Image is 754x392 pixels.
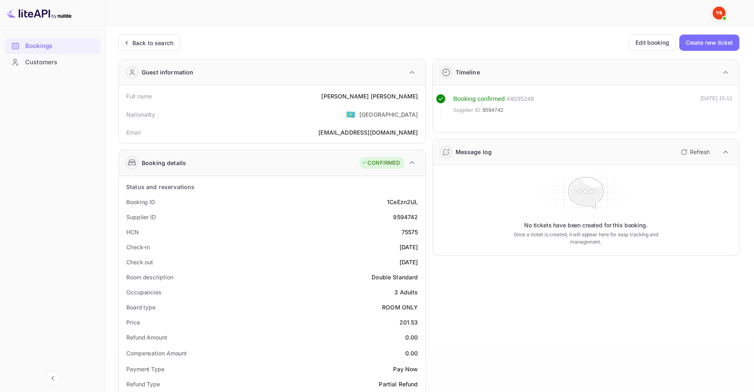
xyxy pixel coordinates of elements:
[402,228,418,236] div: 75575
[629,35,676,51] button: Edit booking
[126,349,187,357] div: Compensation Amount
[5,38,100,54] div: Bookings
[126,128,140,137] div: Email
[5,54,100,70] div: Customers
[503,231,668,246] p: Once a ticket is created, it will appear here for easy tracking and management.
[126,365,164,373] div: Payment Type
[359,110,418,119] div: [GEOGRAPHIC_DATA]
[456,68,480,76] div: Timeline
[5,38,100,53] a: Bookings
[142,68,194,76] div: Guest information
[126,318,140,327] div: Price
[524,221,648,229] p: No tickets have been created for this booking.
[126,183,194,191] div: Status and reservations
[394,288,418,296] div: 3 Adults
[126,288,162,296] div: Occupancies
[25,41,96,51] div: Bookings
[126,110,156,119] div: Nationality
[405,333,418,342] div: 0.00
[126,92,152,100] div: Full name
[690,148,710,156] p: Refresh
[361,159,400,167] div: CONFIRMED
[679,35,739,51] button: Create new ticket
[346,107,355,122] span: United States
[372,273,418,281] div: Double Standard
[382,303,418,311] div: ROOM ONLY
[318,128,418,137] div: [EMAIL_ADDRESS][DOMAIN_NAME]
[132,39,173,47] div: Back to search
[126,213,156,221] div: Supplier ID
[126,243,150,251] div: Check-in
[454,106,482,114] span: Supplier ID:
[482,106,503,114] span: 9594742
[454,94,505,104] div: Booking confirmed
[400,243,418,251] div: [DATE]
[6,7,71,20] img: LiteAPI logo
[25,58,96,67] div: Customers
[5,54,100,70] a: Customers
[393,365,418,373] div: Pay Now
[676,146,713,159] button: Refresh
[126,228,139,236] div: HCN
[393,213,418,221] div: 9594742
[400,318,418,327] div: 201.53
[379,380,418,388] div: Partial Refund
[713,7,726,20] img: Yandex Support
[126,273,173,281] div: Room description
[387,198,418,206] div: 1CeEzn2UL
[126,303,156,311] div: Board type
[45,371,60,385] button: Collapse navigation
[400,258,418,266] div: [DATE]
[126,380,160,388] div: Refund Type
[700,94,732,118] div: [DATE] 15:11
[142,159,186,167] div: Booking details
[321,92,418,100] div: [PERSON_NAME] [PERSON_NAME]
[506,94,534,104] div: # 4035248
[126,198,155,206] div: Booking ID
[126,258,153,266] div: Check out
[126,333,167,342] div: Refund Amount
[456,148,492,156] div: Message log
[405,349,418,357] div: 0.00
